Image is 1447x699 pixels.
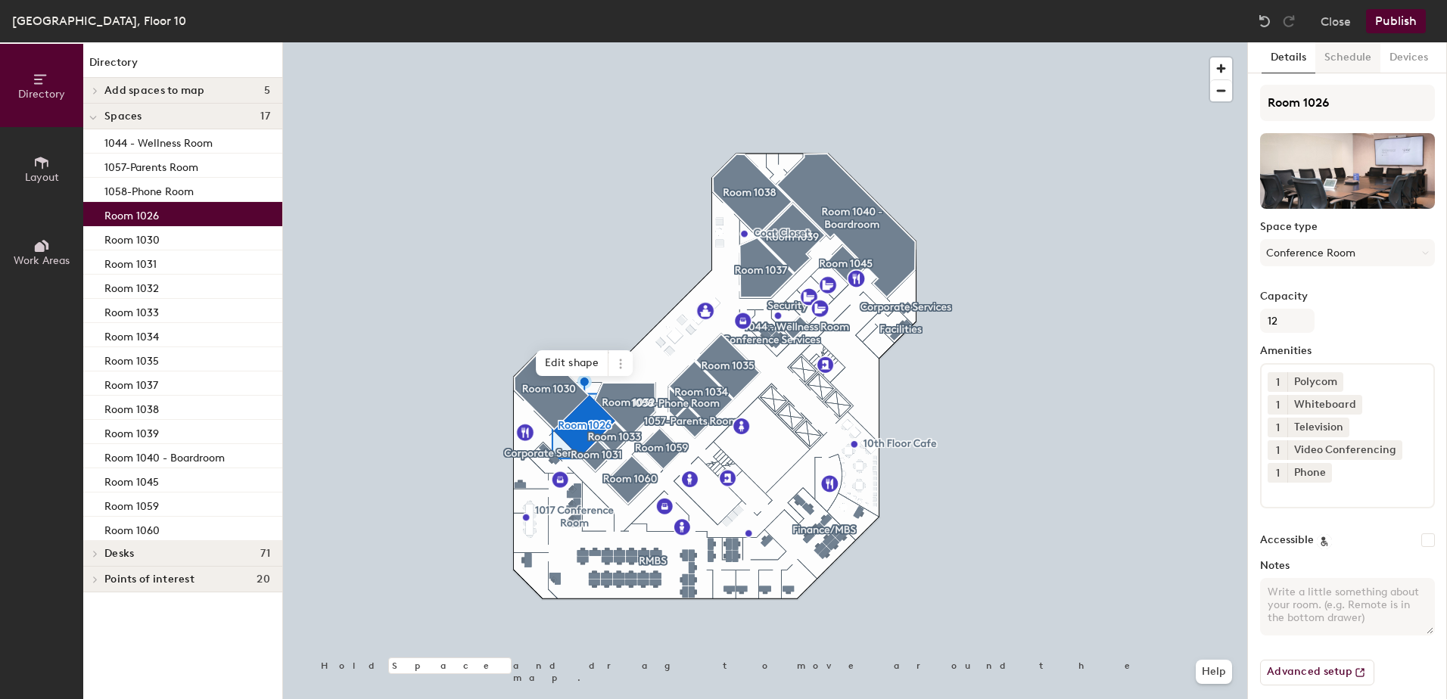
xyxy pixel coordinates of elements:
button: Schedule [1315,42,1380,73]
div: [GEOGRAPHIC_DATA], Floor 10 [12,11,186,30]
label: Accessible [1260,534,1314,546]
button: 1 [1268,395,1287,415]
button: Details [1262,42,1315,73]
p: Room 1031 [104,253,157,271]
h1: Directory [83,54,282,78]
p: 1057-Parents Room [104,157,198,174]
button: Close [1321,9,1351,33]
p: Room 1038 [104,399,159,416]
img: The space named Room 1026 [1260,133,1435,209]
label: Notes [1260,560,1435,572]
div: Whiteboard [1287,395,1362,415]
label: Capacity [1260,290,1435,303]
div: Polycom [1287,372,1343,392]
button: Publish [1366,9,1426,33]
p: 1058-Phone Room [104,181,194,198]
span: 20 [257,573,270,586]
button: 1 [1268,372,1287,392]
p: Room 1040 - Boardroom [104,447,225,464]
span: 1 [1276,465,1280,481]
img: Undo [1257,14,1272,29]
span: 5 [264,85,270,97]
p: Room 1035 [104,350,159,368]
span: 71 [260,548,270,560]
p: Room 1034 [104,326,159,343]
p: Room 1039 [104,423,159,440]
label: Amenities [1260,345,1435,357]
span: Points of interest [104,573,194,586]
button: 1 [1268,463,1287,483]
button: 1 [1268,440,1287,460]
p: Room 1060 [104,520,160,537]
span: Work Areas [14,254,70,267]
button: Conference Room [1260,239,1435,266]
span: Directory [18,88,65,101]
p: Room 1030 [104,229,160,247]
p: Room 1032 [104,278,159,295]
span: Desks [104,548,134,560]
button: Help [1196,660,1232,684]
p: Room 1059 [104,496,159,513]
p: Room 1045 [104,471,159,489]
label: Space type [1260,221,1435,233]
span: Spaces [104,110,142,123]
p: Room 1037 [104,374,158,392]
div: Phone [1287,463,1332,483]
span: 1 [1276,420,1280,436]
button: 1 [1268,418,1287,437]
div: Television [1287,418,1349,437]
span: 1 [1276,374,1280,390]
img: Redo [1281,14,1296,29]
p: 1044 - Wellness Room [104,132,213,150]
span: Layout [25,171,59,184]
span: 1 [1276,397,1280,413]
button: Devices [1380,42,1437,73]
p: Room 1026 [104,205,159,222]
span: 1 [1276,443,1280,458]
div: Video Conferencing [1287,440,1402,460]
span: Add spaces to map [104,85,205,97]
span: 17 [260,110,270,123]
p: Room 1033 [104,302,159,319]
button: Advanced setup [1260,660,1374,685]
span: Edit shape [536,350,608,376]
